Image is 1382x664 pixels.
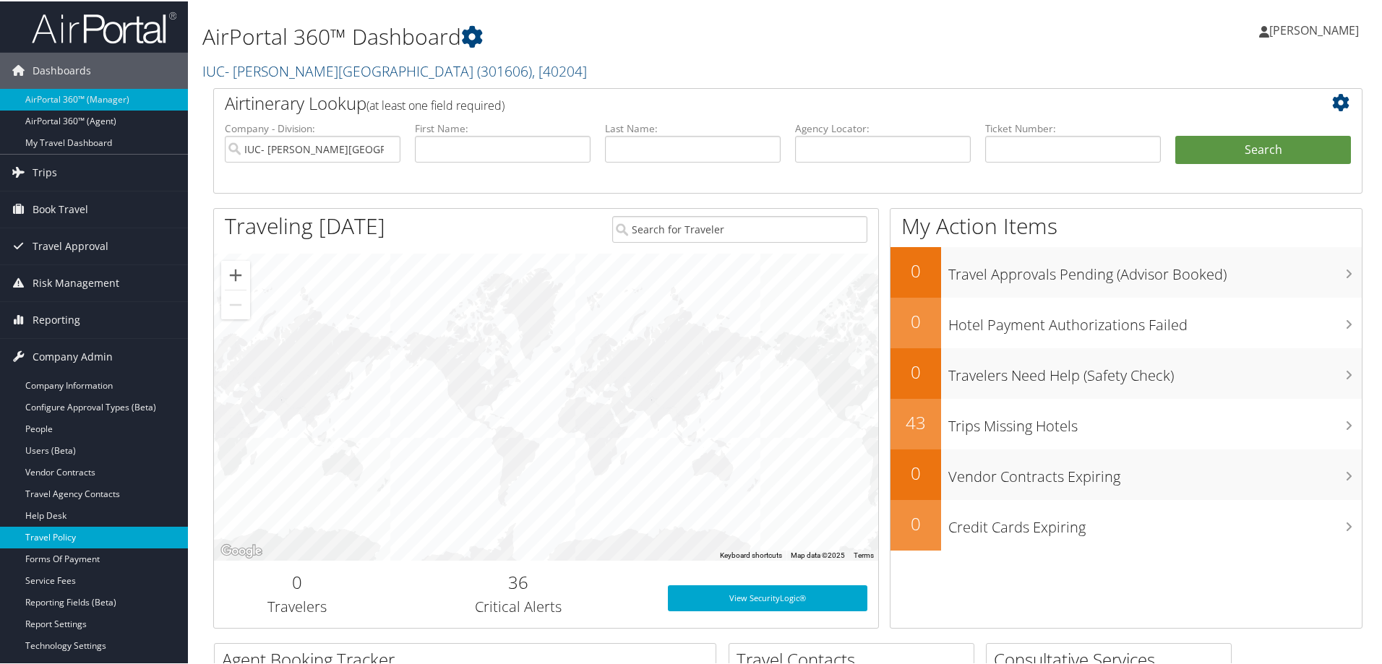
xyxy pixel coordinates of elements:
[225,595,369,616] h3: Travelers
[948,357,1362,384] h3: Travelers Need Help (Safety Check)
[890,308,941,332] h2: 0
[202,20,983,51] h1: AirPortal 360™ Dashboard
[1259,7,1373,51] a: [PERSON_NAME]
[391,569,646,593] h2: 36
[366,96,505,112] span: (at least one field required)
[33,190,88,226] span: Book Travel
[890,210,1362,240] h1: My Action Items
[890,499,1362,549] a: 0Credit Cards Expiring
[1175,134,1351,163] button: Search
[612,215,867,241] input: Search for Traveler
[890,246,1362,296] a: 0Travel Approvals Pending (Advisor Booked)
[218,540,265,559] a: Open this area in Google Maps (opens a new window)
[225,120,400,134] label: Company - Division:
[221,289,250,318] button: Zoom out
[890,257,941,282] h2: 0
[33,264,119,300] span: Risk Management
[890,460,941,484] h2: 0
[890,409,941,434] h2: 43
[948,256,1362,283] h3: Travel Approvals Pending (Advisor Booked)
[948,509,1362,536] h3: Credit Cards Expiring
[221,259,250,288] button: Zoom in
[225,210,385,240] h1: Traveling [DATE]
[202,60,587,79] a: IUC- [PERSON_NAME][GEOGRAPHIC_DATA]
[391,595,646,616] h3: Critical Alerts
[32,9,176,43] img: airportal-logo.png
[532,60,587,79] span: , [ 40204 ]
[890,448,1362,499] a: 0Vendor Contracts Expiring
[605,120,781,134] label: Last Name:
[948,408,1362,435] h3: Trips Missing Hotels
[1269,21,1359,37] span: [PERSON_NAME]
[668,584,867,610] a: View SecurityLogic®
[985,120,1161,134] label: Ticket Number:
[890,510,941,535] h2: 0
[33,153,57,189] span: Trips
[33,227,108,263] span: Travel Approval
[33,51,91,87] span: Dashboards
[890,397,1362,448] a: 43Trips Missing Hotels
[415,120,591,134] label: First Name:
[890,347,1362,397] a: 0Travelers Need Help (Safety Check)
[33,337,113,374] span: Company Admin
[33,301,80,337] span: Reporting
[795,120,971,134] label: Agency Locator:
[890,296,1362,347] a: 0Hotel Payment Authorizations Failed
[225,569,369,593] h2: 0
[720,549,782,559] button: Keyboard shortcuts
[791,550,845,558] span: Map data ©2025
[948,306,1362,334] h3: Hotel Payment Authorizations Failed
[890,358,941,383] h2: 0
[477,60,532,79] span: ( 301606 )
[225,90,1256,114] h2: Airtinerary Lookup
[948,458,1362,486] h3: Vendor Contracts Expiring
[854,550,874,558] a: Terms (opens in new tab)
[218,540,265,559] img: Google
